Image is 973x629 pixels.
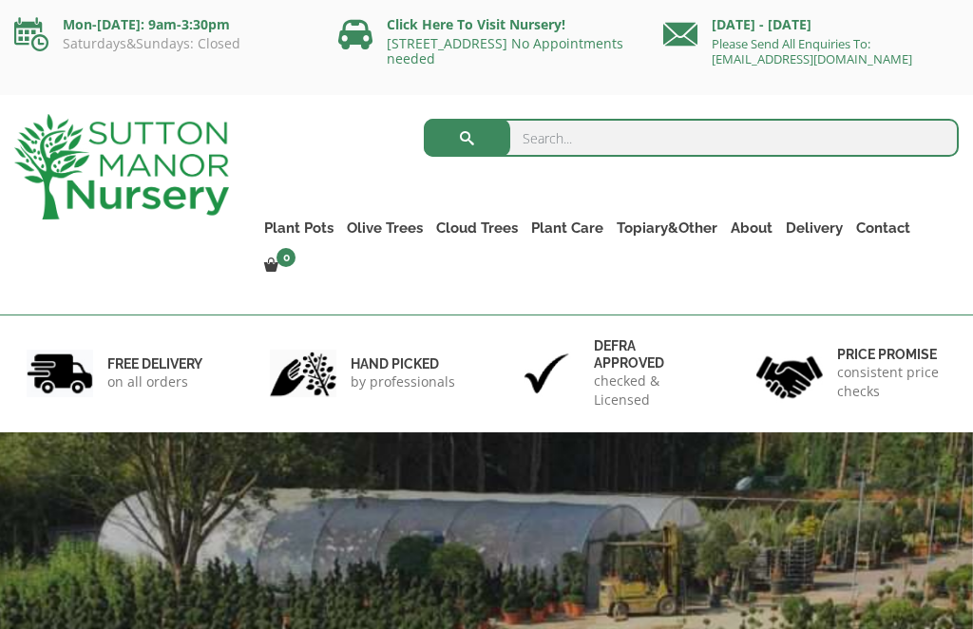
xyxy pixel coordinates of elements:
[258,253,301,279] a: 0
[107,372,202,391] p: on all orders
[837,346,946,363] h6: Price promise
[27,350,93,398] img: 1.jpg
[756,344,823,402] img: 4.jpg
[277,248,296,267] span: 0
[513,350,580,398] img: 3.jpg
[849,215,917,241] a: Contact
[724,215,779,241] a: About
[270,350,336,398] img: 2.jpg
[429,215,525,241] a: Cloud Trees
[525,215,610,241] a: Plant Care
[107,355,202,372] h6: FREE DELIVERY
[387,15,565,33] a: Click Here To Visit Nursery!
[387,34,623,67] a: [STREET_ADDRESS] No Appointments needed
[351,372,455,391] p: by professionals
[712,35,912,67] a: Please Send All Enquiries To: [EMAIL_ADDRESS][DOMAIN_NAME]
[351,355,455,372] h6: hand picked
[779,215,849,241] a: Delivery
[663,13,959,36] p: [DATE] - [DATE]
[610,215,724,241] a: Topiary&Other
[424,119,959,157] input: Search...
[340,215,429,241] a: Olive Trees
[14,36,310,51] p: Saturdays&Sundays: Closed
[594,337,703,372] h6: Defra approved
[837,363,946,401] p: consistent price checks
[14,13,310,36] p: Mon-[DATE]: 9am-3:30pm
[594,372,703,410] p: checked & Licensed
[258,215,340,241] a: Plant Pots
[14,114,229,219] img: logo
